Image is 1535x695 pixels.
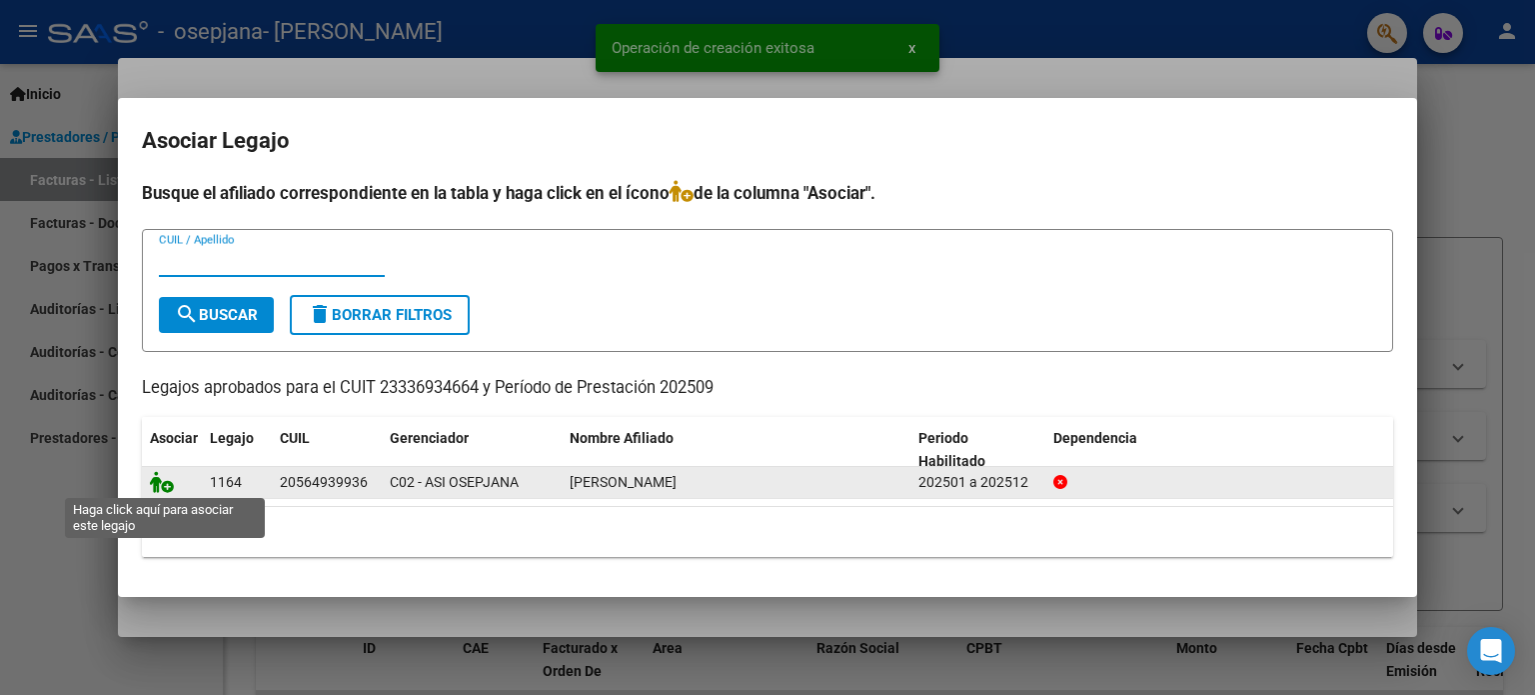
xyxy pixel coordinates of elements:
div: Open Intercom Messenger [1467,627,1515,675]
span: Buscar [175,306,258,324]
datatable-header-cell: Legajo [202,417,272,483]
span: Nombre Afiliado [570,430,674,446]
datatable-header-cell: Asociar [142,417,202,483]
span: Legajo [210,430,254,446]
datatable-header-cell: Gerenciador [382,417,562,483]
datatable-header-cell: Periodo Habilitado [910,417,1045,483]
datatable-header-cell: Dependencia [1045,417,1394,483]
span: 1164 [210,474,242,490]
mat-icon: delete [308,302,332,326]
span: Borrar Filtros [308,306,452,324]
button: Buscar [159,297,274,333]
button: Borrar Filtros [290,295,470,335]
span: C02 - ASI OSEPJANA [390,474,519,490]
datatable-header-cell: CUIL [272,417,382,483]
span: Asociar [150,430,198,446]
span: Dependencia [1053,430,1137,446]
datatable-header-cell: Nombre Afiliado [562,417,910,483]
div: 202501 a 202512 [918,471,1037,494]
h2: Asociar Legajo [142,122,1393,160]
p: Legajos aprobados para el CUIT 23336934664 y Período de Prestación 202509 [142,376,1393,401]
span: CUIL [280,430,310,446]
mat-icon: search [175,302,199,326]
span: ARANDA GAEL NICOLAS [570,474,677,490]
span: Periodo Habilitado [918,430,985,469]
span: Gerenciador [390,430,469,446]
div: 1 registros [142,507,1393,557]
h4: Busque el afiliado correspondiente en la tabla y haga click en el ícono de la columna "Asociar". [142,180,1393,206]
div: 20564939936 [280,471,368,494]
